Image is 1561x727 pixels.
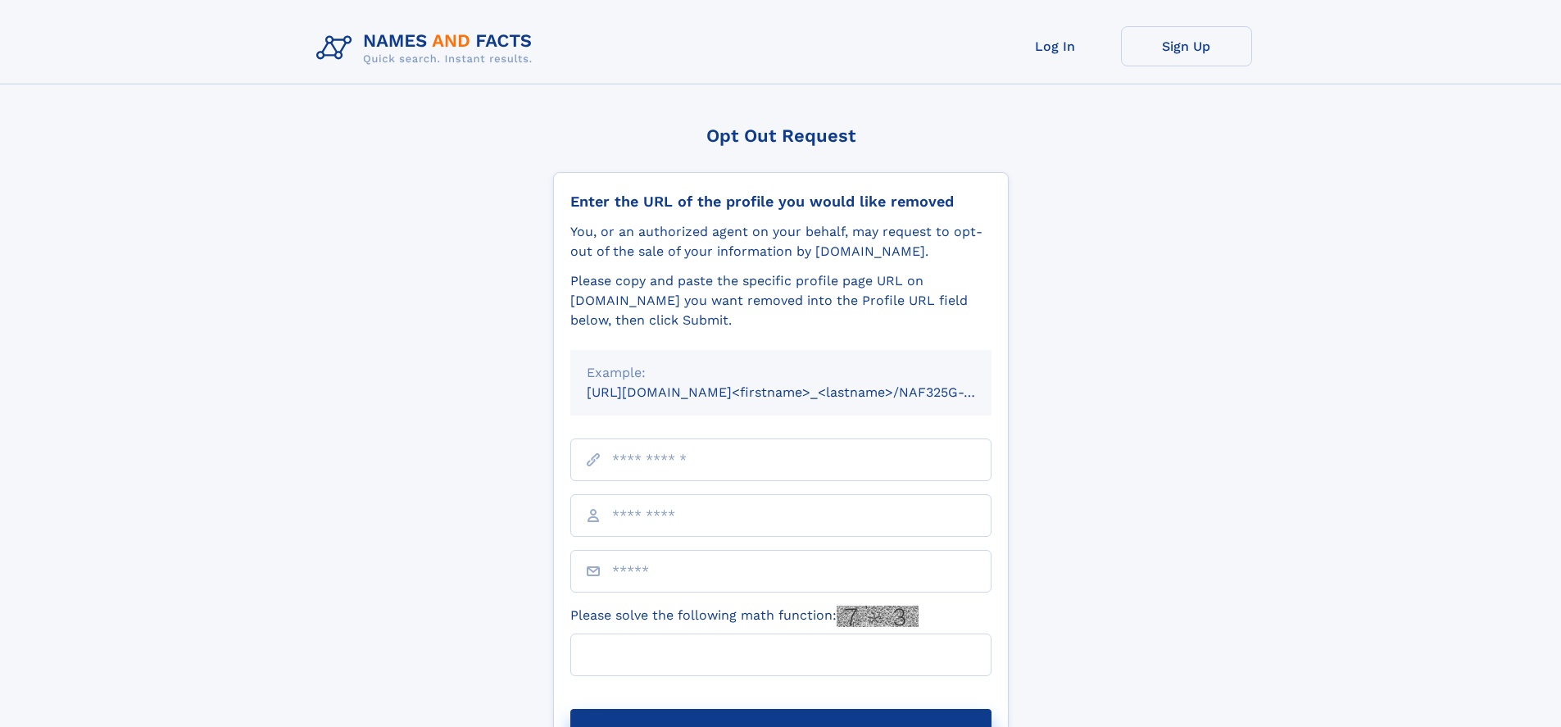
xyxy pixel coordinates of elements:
[570,222,992,261] div: You, or an authorized agent on your behalf, may request to opt-out of the sale of your informatio...
[1121,26,1252,66] a: Sign Up
[570,271,992,330] div: Please copy and paste the specific profile page URL on [DOMAIN_NAME] you want removed into the Pr...
[553,125,1009,146] div: Opt Out Request
[570,193,992,211] div: Enter the URL of the profile you would like removed
[587,363,975,383] div: Example:
[587,384,1023,400] small: [URL][DOMAIN_NAME]<firstname>_<lastname>/NAF325G-xxxxxxxx
[570,606,919,627] label: Please solve the following math function:
[990,26,1121,66] a: Log In
[310,26,546,70] img: Logo Names and Facts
